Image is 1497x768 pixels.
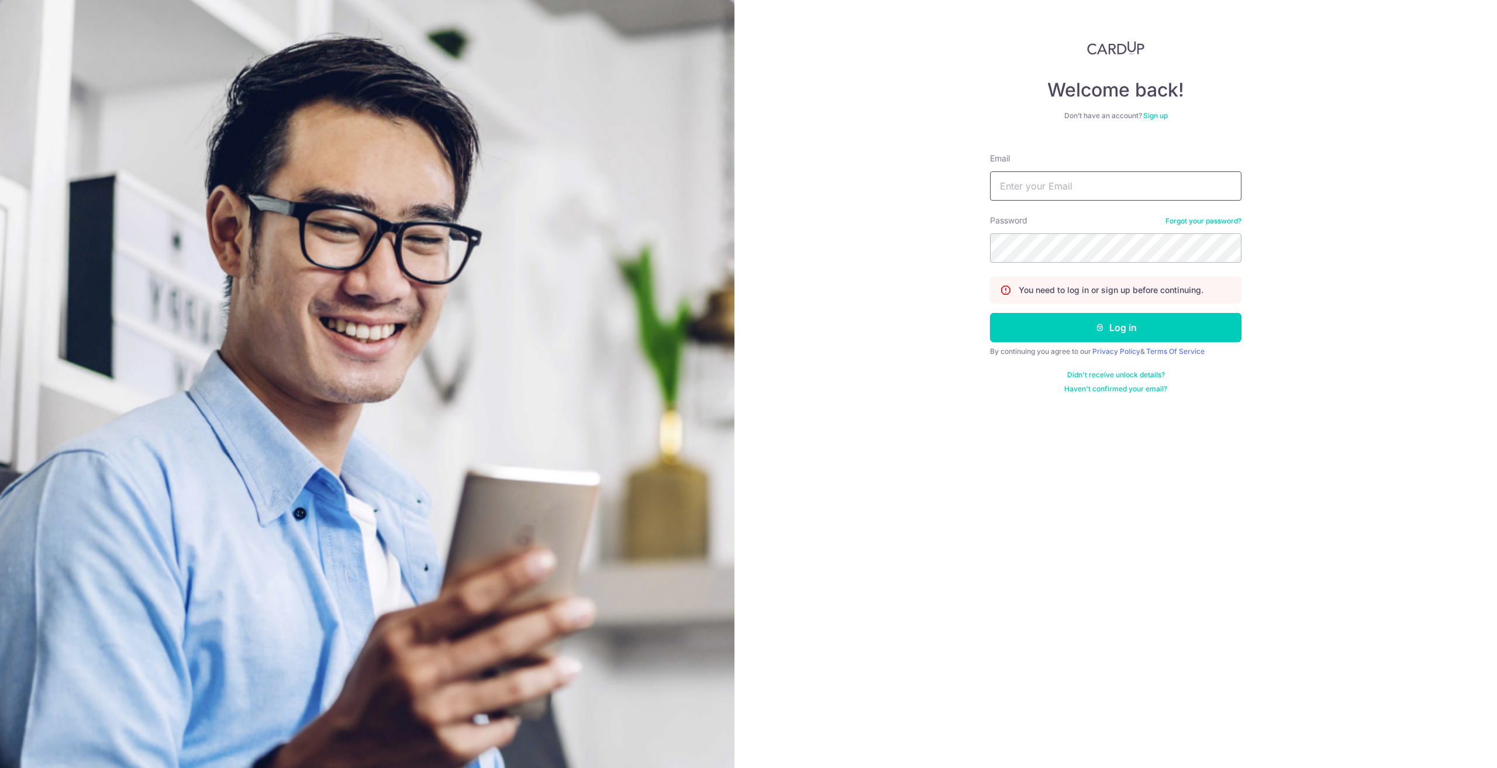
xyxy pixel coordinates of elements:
[1087,41,1144,55] img: CardUp Logo
[1067,370,1165,380] a: Didn't receive unlock details?
[1143,111,1168,120] a: Sign up
[1092,347,1140,356] a: Privacy Policy
[990,347,1241,356] div: By continuing you agree to our &
[990,111,1241,120] div: Don’t have an account?
[1165,216,1241,226] a: Forgot your password?
[990,153,1010,164] label: Email
[1019,284,1203,296] p: You need to log in or sign up before continuing.
[990,215,1027,226] label: Password
[1064,384,1167,394] a: Haven't confirmed your email?
[990,78,1241,102] h4: Welcome back!
[990,171,1241,201] input: Enter your Email
[990,313,1241,342] button: Log in
[1146,347,1205,356] a: Terms Of Service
